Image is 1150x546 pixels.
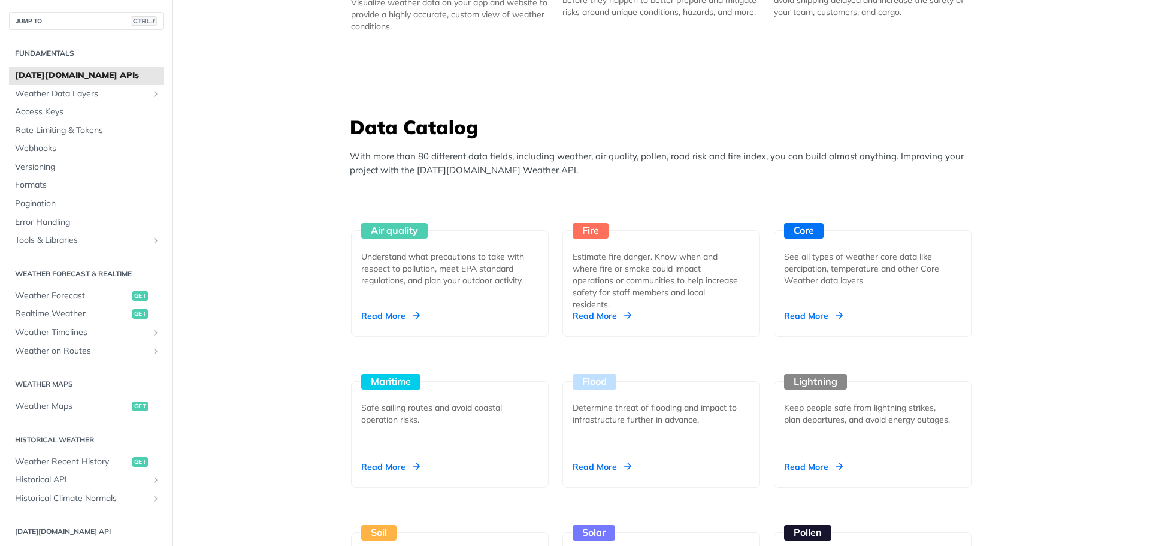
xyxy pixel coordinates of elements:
h2: [DATE][DOMAIN_NAME] API [9,526,164,537]
a: Realtime Weatherget [9,305,164,323]
div: Flood [573,374,616,390]
a: Webhooks [9,140,164,158]
a: Lightning Keep people safe from lightning strikes, plan departures, and avoid energy outages. Rea... [769,337,976,488]
h2: Weather Maps [9,379,164,390]
a: Historical APIShow subpages for Historical API [9,471,164,489]
div: Fire [573,223,609,239]
span: Tools & Libraries [15,234,148,246]
button: Show subpages for Weather Timelines [151,328,161,337]
div: See all types of weather core data like percipation, temperature and other Core Weather data layers [784,251,952,286]
button: JUMP TOCTRL-/ [9,12,164,30]
div: Soil [361,525,397,541]
div: Read More [573,461,631,473]
a: Weather on RoutesShow subpages for Weather on Routes [9,342,164,360]
span: Versioning [15,161,161,173]
a: Air quality Understand what precautions to take with respect to pollution, meet EPA standard regu... [346,186,553,337]
h2: Historical Weather [9,435,164,445]
a: Maritime Safe sailing routes and avoid coastal operation risks. Read More [346,337,553,488]
div: Determine threat of flooding and impact to infrastructure further in advance. [573,402,740,426]
span: Rate Limiting & Tokens [15,125,161,137]
span: Access Keys [15,106,161,118]
button: Show subpages for Weather Data Layers [151,89,161,99]
span: Historical API [15,474,148,486]
div: Read More [784,310,843,322]
a: Weather Recent Historyget [9,453,164,471]
span: CTRL-/ [131,16,157,26]
span: get [132,402,148,411]
div: Understand what precautions to take with respect to pollution, meet EPA standard regulations, and... [361,251,529,286]
span: Webhooks [15,143,161,155]
a: Weather Data LayersShow subpages for Weather Data Layers [9,85,164,103]
span: Historical Climate Normals [15,493,148,505]
span: Weather Data Layers [15,88,148,100]
span: Weather Recent History [15,456,129,468]
a: [DATE][DOMAIN_NAME] APIs [9,67,164,85]
a: Weather TimelinesShow subpages for Weather Timelines [9,324,164,342]
h2: Weather Forecast & realtime [9,269,164,279]
span: Pagination [15,198,161,210]
div: Pollen [784,525,831,541]
div: Read More [361,461,420,473]
span: get [132,309,148,319]
span: Realtime Weather [15,308,129,320]
a: Pagination [9,195,164,213]
div: Read More [784,461,843,473]
button: Show subpages for Tools & Libraries [151,236,161,245]
h3: Data Catalog [350,114,979,140]
div: Maritime [361,374,420,390]
div: Core [784,223,824,239]
button: Show subpages for Historical API [151,475,161,485]
p: With more than 80 different data fields, including weather, air quality, pollen, road risk and fi... [350,150,979,177]
a: Versioning [9,158,164,176]
a: Weather Mapsget [9,397,164,415]
a: Core See all types of weather core data like percipation, temperature and other Core Weather data... [769,186,976,337]
a: Formats [9,176,164,194]
span: Weather Forecast [15,290,129,302]
span: [DATE][DOMAIN_NAME] APIs [15,70,161,82]
span: get [132,457,148,467]
button: Show subpages for Weather on Routes [151,346,161,356]
span: Weather on Routes [15,345,148,357]
span: Weather Timelines [15,327,148,339]
div: Safe sailing routes and avoid coastal operation risks. [361,402,529,426]
div: Keep people safe from lightning strikes, plan departures, and avoid energy outages. [784,402,952,426]
a: Flood Determine threat of flooding and impact to infrastructure further in advance. Read More [558,337,765,488]
span: Formats [15,179,161,191]
div: Read More [361,310,420,322]
a: Error Handling [9,213,164,231]
a: Fire Estimate fire danger. Know when and where fire or smoke could impact operations or communiti... [558,186,765,337]
span: Error Handling [15,216,161,228]
div: Read More [573,310,631,322]
a: Tools & LibrariesShow subpages for Tools & Libraries [9,231,164,249]
button: Show subpages for Historical Climate Normals [151,494,161,503]
span: get [132,291,148,301]
div: Lightning [784,374,847,390]
div: Solar [573,525,615,541]
div: Estimate fire danger. Know when and where fire or smoke could impact operations or communities to... [573,251,740,310]
a: Rate Limiting & Tokens [9,122,164,140]
a: Historical Climate NormalsShow subpages for Historical Climate Normals [9,490,164,508]
h2: Fundamentals [9,48,164,59]
div: Air quality [361,223,428,239]
a: Access Keys [9,103,164,121]
span: Weather Maps [15,400,129,412]
a: Weather Forecastget [9,287,164,305]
